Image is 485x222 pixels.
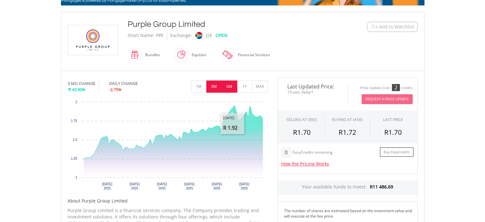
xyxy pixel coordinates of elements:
[284,208,415,219] div: The number of shares are estimated based on the investment value and will execute at the live price.
[109,87,121,92] span: -2.75%
[142,47,160,63] div: Bundles
[362,94,413,104] button: Request A Price Update
[212,182,222,190] text: [DATE] 2025
[206,30,212,41] div: JSE
[293,128,311,137] span: R1.70
[68,99,268,195] div: Chart. Highcharts interactive chart.
[286,117,317,122] div: SELLING AT (BID)
[371,24,375,29] img: Watchlist
[392,84,400,91] div: 2
[283,84,343,89] span: Last Updated Price:
[332,117,363,122] span: BUYING AT (ASK)
[128,30,154,41] div: Short Name:
[237,80,253,93] button: 1Y
[283,89,343,95] span: 15-min. Delay*
[383,117,403,122] div: LAST PRICE
[68,99,268,195] svg: Interactive chart
[384,128,402,137] span: R1.70
[69,25,117,55] img: EQU.ZA.PPE.png
[380,147,414,157] a: Buy EasyCredits
[375,24,414,30] span: + Add to Watchlist
[239,182,249,190] text: [DATE] 2025
[75,176,77,179] text: 1
[370,184,393,190] span: R11 486.69
[184,182,195,190] text: [DATE] 2025
[72,87,85,92] span: 43.90%
[367,22,418,32] button: Watchlist + Add to Watchlist
[102,182,112,190] text: [DATE] 2025
[206,80,222,93] button: 3M
[195,32,202,39] img: jse.png
[401,86,413,90] div: Credits
[338,128,356,137] span: R1.72
[191,80,207,93] button: 1M
[292,150,333,156] div: EasyCredits remaining
[109,80,159,87] div: DAILY CHANGE
[71,157,77,160] text: 1.25
[170,30,192,41] div: Exchange:
[281,147,291,157] div: 0
[222,80,237,93] button: 6M
[129,182,140,190] text: [DATE] 2025
[281,161,329,167] a: How the Pricing Works
[235,47,270,63] div: Financial Services
[73,138,77,142] text: 1.5
[278,180,417,195] div: Your available funds to invest:
[252,80,268,93] button: MAX
[216,30,228,41] div: OPEN
[188,47,206,63] div: Equities
[68,198,268,204] h5: About Purple Group Limited
[128,19,328,30] div: Purple Group Limited
[71,119,77,123] text: 1.75
[360,86,391,90] div: Price Update Cost:
[157,182,167,190] text: [DATE] 2025
[68,80,95,87] div: 3 MO CHANGE
[156,30,164,41] div: PPE
[75,100,77,104] text: 2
